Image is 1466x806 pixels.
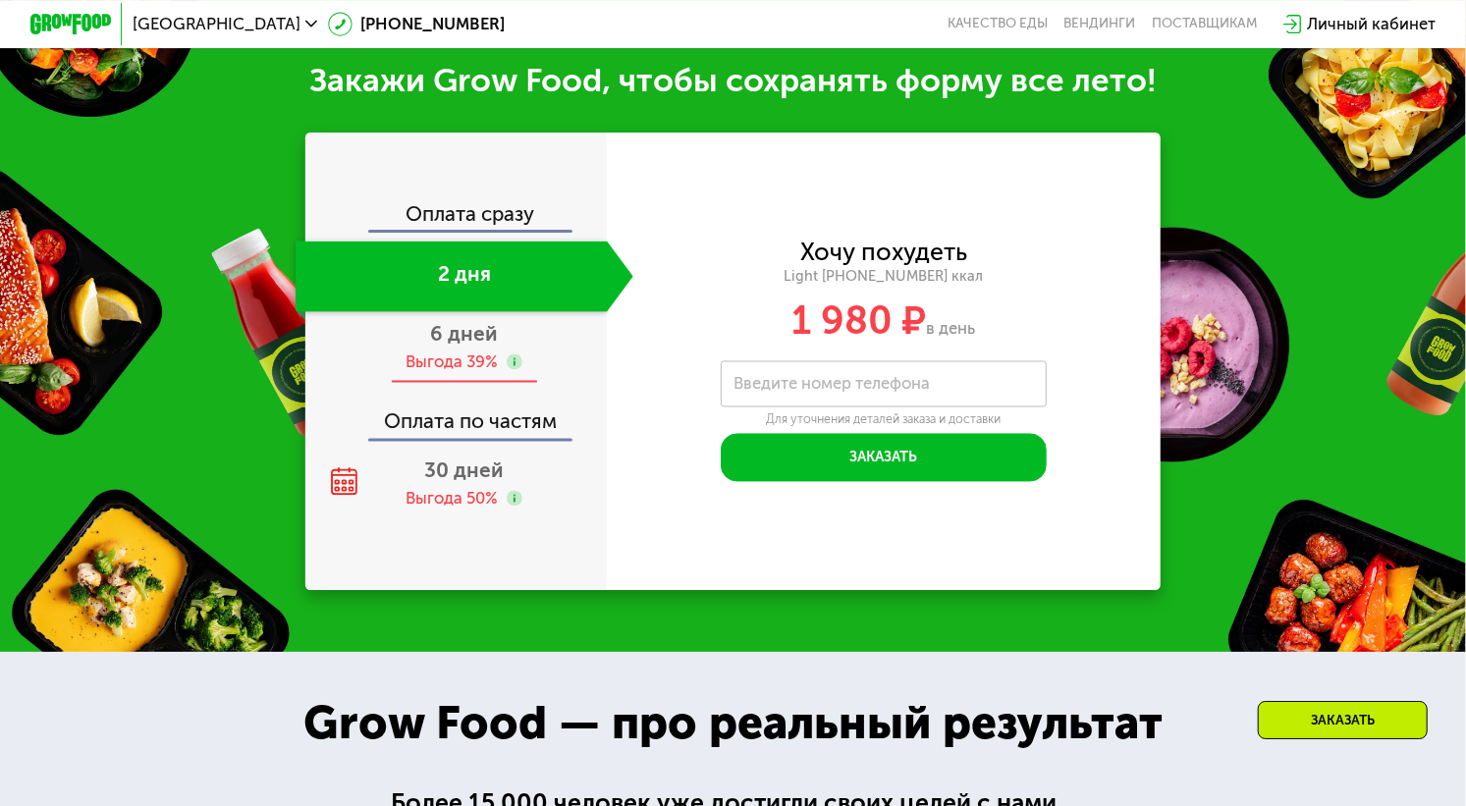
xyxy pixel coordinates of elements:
div: Хочу похудеть [800,242,967,264]
div: Оплата по частям [307,391,607,438]
div: Для уточнения деталей заказа и доставки [721,411,1047,427]
div: Grow Food — про реальный результат [271,689,1194,759]
span: [GEOGRAPHIC_DATA] [133,16,300,32]
div: Выгода 50% [406,487,498,510]
div: Light [PHONE_NUMBER] ккал [607,267,1161,286]
div: поставщикам [1152,16,1257,32]
span: 6 дней [430,322,498,346]
a: Качество еды [948,16,1048,32]
span: в день [926,318,975,338]
button: Заказать [721,433,1047,482]
span: 1 980 ₽ [791,297,926,344]
a: Вендинги [1064,16,1136,32]
div: Оплата сразу [307,204,607,231]
div: Заказать [1258,701,1428,739]
label: Введите номер телефона [734,378,931,389]
div: Личный кабинет [1307,12,1436,36]
span: 30 дней [424,458,504,482]
div: Выгода 39% [406,350,498,373]
a: [PHONE_NUMBER] [328,12,505,36]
